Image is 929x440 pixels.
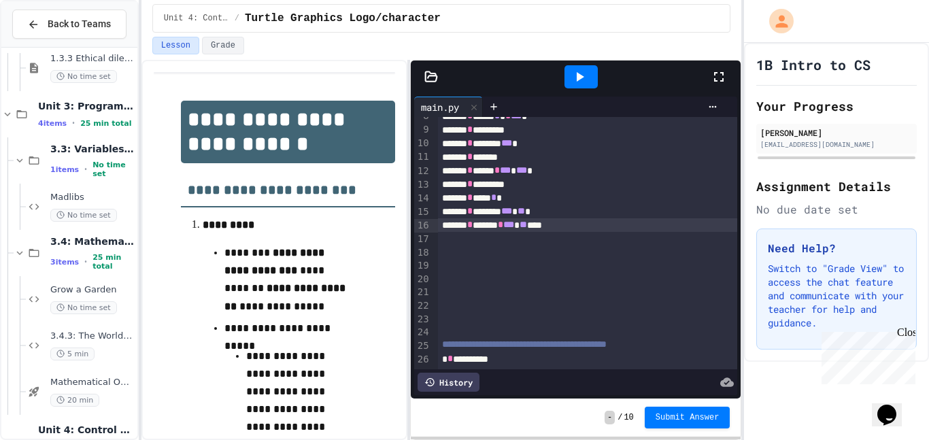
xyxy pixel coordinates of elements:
[50,258,79,267] span: 3 items
[50,284,135,296] span: Grow a Garden
[50,143,135,155] span: 3.3: Variables and Data Types
[72,118,75,129] span: •
[84,256,87,267] span: •
[414,97,483,117] div: main.py
[414,246,431,260] div: 18
[50,53,135,65] span: 1.3.3 Ethical dilemma reflections
[50,192,135,203] span: Madlibs
[414,339,431,353] div: 25
[84,164,87,175] span: •
[605,411,615,424] span: -
[656,412,720,423] span: Submit Answer
[756,201,917,218] div: No due date set
[414,100,466,114] div: main.py
[414,109,431,123] div: 8
[414,286,431,299] div: 21
[164,13,229,24] span: Unit 4: Control Structures
[50,301,117,314] span: No time set
[645,407,730,428] button: Submit Answer
[418,373,479,392] div: History
[414,313,431,326] div: 23
[152,37,199,54] button: Lesson
[414,150,431,164] div: 11
[12,10,126,39] button: Back to Teams
[618,412,622,423] span: /
[80,119,131,128] span: 25 min total
[414,299,431,313] div: 22
[816,326,915,384] iframe: chat widget
[414,233,431,246] div: 17
[756,55,871,74] h1: 1B Intro to CS
[50,377,135,388] span: Mathematical Operators - Quiz
[50,165,79,174] span: 1 items
[414,205,431,219] div: 15
[414,259,431,273] div: 19
[755,5,797,37] div: My Account
[50,70,117,83] span: No time set
[756,97,917,116] h2: Your Progress
[38,424,135,436] span: Unit 4: Control Structures
[414,165,431,178] div: 12
[768,240,905,256] h3: Need Help?
[50,348,95,360] span: 5 min
[50,394,99,407] span: 20 min
[38,119,67,128] span: 4 items
[756,177,917,196] h2: Assignment Details
[50,331,135,342] span: 3.4.3: The World's Worst Farmers Market
[5,5,94,86] div: Chat with us now!Close
[414,137,431,150] div: 10
[92,160,135,178] span: No time set
[50,209,117,222] span: No time set
[414,219,431,233] div: 16
[768,262,905,330] p: Switch to "Grade View" to access the chat feature and communicate with your teacher for help and ...
[202,37,244,54] button: Grade
[624,412,633,423] span: 10
[235,13,239,24] span: /
[414,353,431,367] div: 26
[92,253,135,271] span: 25 min total
[760,126,913,139] div: [PERSON_NAME]
[414,123,431,137] div: 9
[50,235,135,248] span: 3.4: Mathematical Operators
[872,386,915,426] iframe: chat widget
[414,273,431,286] div: 20
[38,100,135,112] span: Unit 3: Programming Fundamentals
[760,139,913,150] div: [EMAIL_ADDRESS][DOMAIN_NAME]
[414,178,431,192] div: 13
[414,192,431,205] div: 14
[414,326,431,339] div: 24
[245,10,441,27] span: Turtle Graphics Logo/character
[48,17,111,31] span: Back to Teams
